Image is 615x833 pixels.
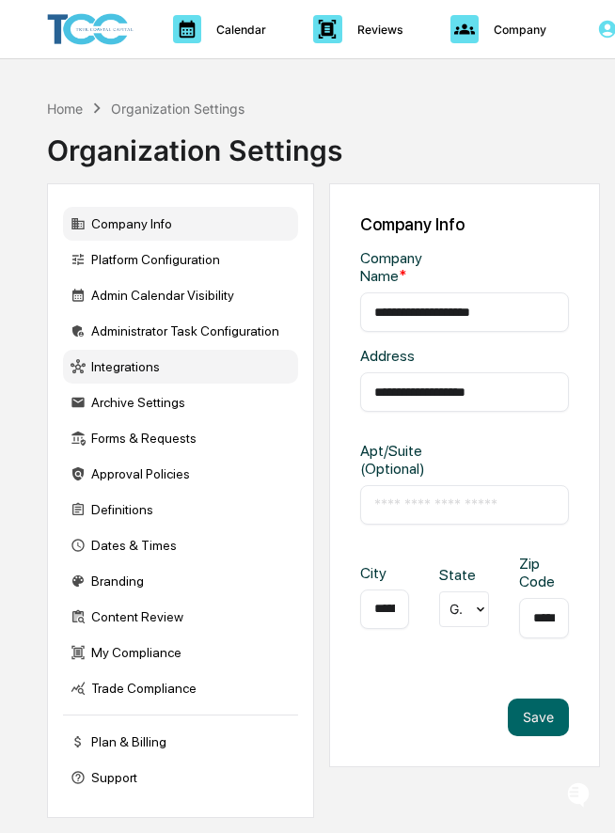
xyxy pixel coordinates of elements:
div: Zip Code [519,555,542,590]
div: Address [360,347,454,365]
div: 🖐️ [19,239,34,254]
div: Organization Settings [111,101,244,117]
div: Forms & Requests [63,421,298,455]
button: Start new chat [320,149,342,172]
div: Support [63,761,298,794]
div: Company Info [360,214,570,234]
div: Company Name [360,249,454,285]
div: 🔎 [19,275,34,290]
div: City [360,564,383,582]
div: Plan & Billing [63,725,298,759]
a: 🗄️Attestations [129,229,241,263]
div: Archive Settings [63,385,298,419]
iframe: Open customer support [555,771,606,822]
div: Company Info [63,207,298,241]
img: 1746055101610-c473b297-6a78-478c-a979-82029cc54cd1 [19,144,53,178]
div: Branding [63,564,298,598]
div: Platform Configuration [63,243,298,276]
div: Admin Calendar Visibility [63,278,298,312]
p: How can we help? [19,39,342,70]
a: 🔎Data Lookup [11,265,126,299]
p: Reviews [342,23,413,37]
div: We're available if you need us! [64,163,238,178]
div: Dates & Times [63,528,298,562]
span: Pylon [187,319,228,333]
a: 🖐️Preclearance [11,229,129,263]
div: Approval Policies [63,457,298,491]
a: Powered byPylon [133,318,228,333]
p: Calendar [201,23,276,37]
div: My Compliance [63,636,298,669]
div: Start new chat [64,144,308,163]
span: Data Lookup [38,273,118,291]
div: State [439,566,462,584]
div: Integrations [63,350,298,384]
div: Content Review [63,600,298,634]
span: Attestations [155,237,233,256]
div: Apt/Suite (Optional) [360,442,454,478]
p: Company [479,23,556,37]
span: Preclearance [38,237,121,256]
img: logo [45,10,135,49]
div: Home [47,101,83,117]
button: Save [508,699,569,736]
div: Administrator Task Configuration [63,314,298,348]
div: Definitions [63,493,298,527]
div: Trade Compliance [63,671,298,705]
div: Organization Settings [47,118,342,167]
div: 🗄️ [136,239,151,254]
